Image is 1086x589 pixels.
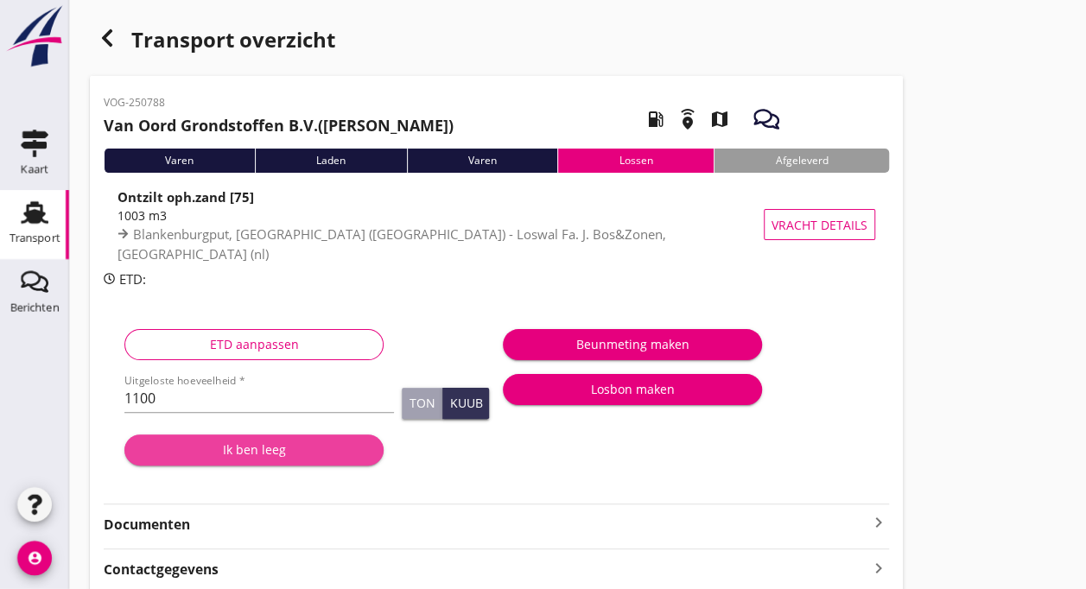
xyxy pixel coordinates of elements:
[503,329,762,360] button: Beunmeting maken
[402,388,442,419] button: Ton
[632,95,680,143] i: local_gas_station
[664,95,712,143] i: emergency_share
[21,163,48,174] div: Kaart
[714,149,889,173] div: Afgeleverd
[104,187,889,263] a: Ontzilt oph.zand [75]1003 m3Blankenburgput, [GEOGRAPHIC_DATA] ([GEOGRAPHIC_DATA]) - Loswal Fa. J....
[117,188,254,206] strong: Ontzilt oph.zand [75]
[104,115,318,136] strong: Van Oord Grondstoffen B.V.
[104,114,454,137] h2: ([PERSON_NAME])
[10,301,60,313] div: Berichten
[124,329,384,360] button: ETD aanpassen
[695,95,743,143] i: map
[104,149,255,173] div: Varen
[442,388,489,419] button: Kuub
[3,4,66,68] img: logo-small.a267ee39.svg
[117,206,772,225] div: 1003 m3
[104,560,219,579] strong: Contactgegevens
[119,270,146,288] span: ETD:
[124,384,394,412] input: Uitgeloste hoeveelheid *
[10,232,60,244] div: Transport
[764,209,875,240] button: Vracht details
[139,335,369,353] div: ETD aanpassen
[449,397,482,409] div: Kuub
[255,149,407,173] div: Laden
[407,149,558,173] div: Varen
[503,374,762,405] button: Losbon maken
[104,95,454,111] p: VOG-250788
[868,556,889,579] i: keyboard_arrow_right
[90,21,903,62] div: Transport overzicht
[517,380,748,398] div: Losbon maken
[117,225,666,263] span: Blankenburgput, [GEOGRAPHIC_DATA] ([GEOGRAPHIC_DATA]) - Loswal Fa. J. Bos&Zonen, [GEOGRAPHIC_DATA...
[517,335,748,353] div: Beunmeting maken
[104,515,868,535] strong: Documenten
[557,149,714,173] div: Lossen
[868,512,889,533] i: keyboard_arrow_right
[124,434,384,465] button: Ik ben leeg
[17,541,52,575] i: account_circle
[138,440,370,459] div: Ik ben leeg
[409,397,435,409] div: Ton
[772,216,867,234] span: Vracht details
